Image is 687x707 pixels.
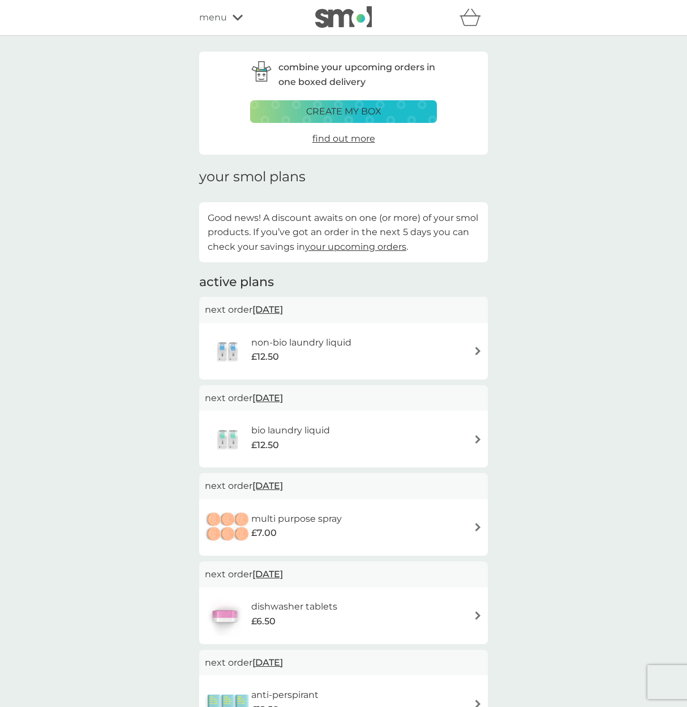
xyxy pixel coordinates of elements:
[251,335,351,350] h6: non-bio laundry liquid
[251,438,279,453] span: £12.50
[312,133,375,144] span: find out more
[208,211,479,254] p: Good news! A discount awaits on one (or more) of your smol products. If you’ve got an order in th...
[205,655,482,670] p: next order
[251,614,276,629] span: £6.50
[205,331,251,371] img: non-bio laundry liquid
[306,104,381,119] p: create my box
[251,599,337,614] h6: dishwasher tablets
[460,6,488,29] div: basket
[199,10,227,25] span: menu
[312,131,375,146] a: find out more
[474,435,482,444] img: arrow right
[205,391,482,406] p: next order
[474,523,482,531] img: arrow right
[205,419,251,459] img: bio laundry liquid
[250,100,437,123] button: create my box
[251,526,277,540] span: £7.00
[205,479,482,493] p: next order
[199,274,488,291] h2: active plans
[252,651,283,674] span: [DATE]
[305,241,406,252] a: your upcoming orders
[252,299,283,321] span: [DATE]
[252,475,283,497] span: [DATE]
[252,563,283,585] span: [DATE]
[251,688,319,702] h6: anti-perspirant
[278,60,437,89] p: combine your upcoming orders in one boxed delivery
[205,508,251,547] img: multi purpose spray
[205,596,244,636] img: dishwasher tablets
[205,567,482,582] p: next order
[205,303,482,317] p: next order
[199,169,488,185] h1: your smol plans
[251,512,342,526] h6: multi purpose spray
[252,387,283,409] span: [DATE]
[251,350,279,364] span: £12.50
[315,6,372,28] img: smol
[474,347,482,355] img: arrow right
[474,611,482,620] img: arrow right
[251,423,330,438] h6: bio laundry liquid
